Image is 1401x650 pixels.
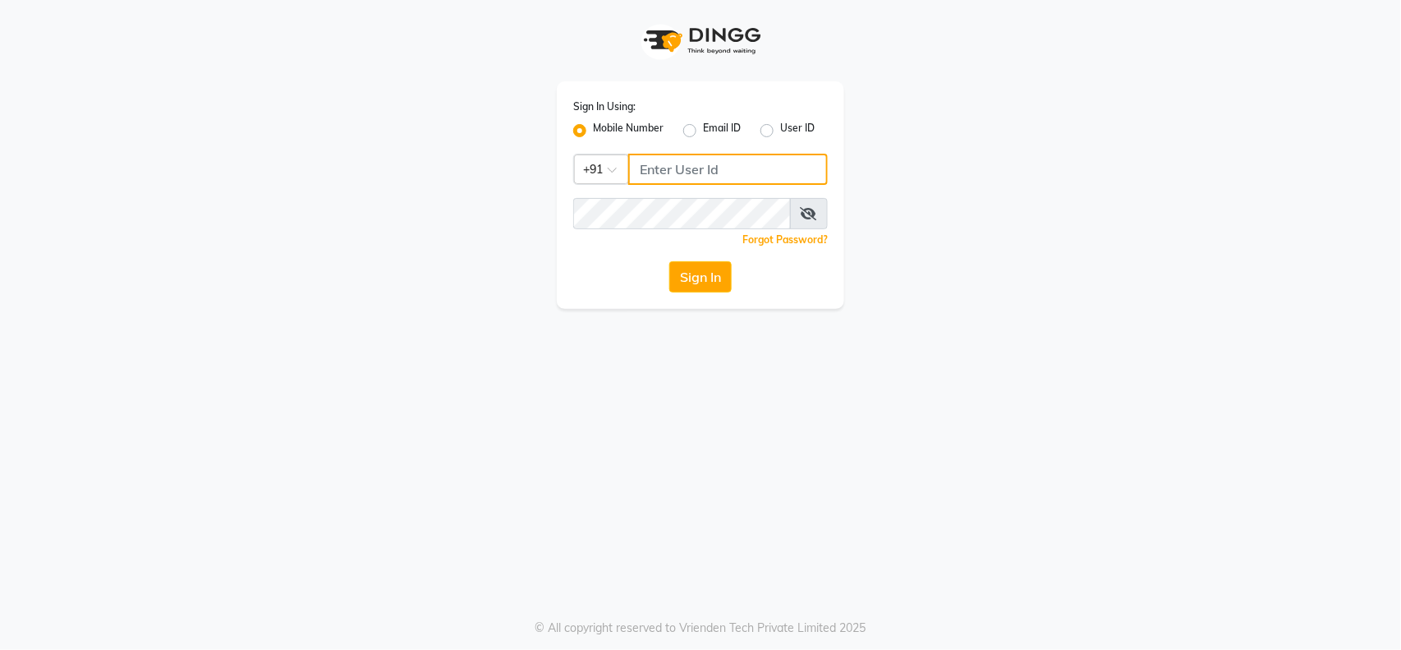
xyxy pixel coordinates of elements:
[628,154,828,185] input: Username
[593,121,664,141] label: Mobile Number
[780,121,815,141] label: User ID
[669,261,732,293] button: Sign In
[703,121,741,141] label: Email ID
[573,99,636,114] label: Sign In Using:
[635,16,766,65] img: logo1.svg
[573,198,791,229] input: Username
[742,233,828,246] a: Forgot Password?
